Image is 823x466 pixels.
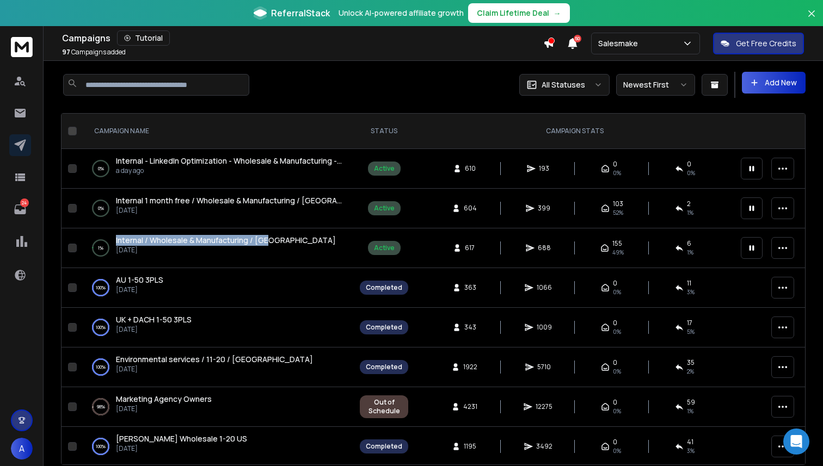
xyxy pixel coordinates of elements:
[116,235,336,245] span: Internal / Wholesale & Manufacturing / [GEOGRAPHIC_DATA]
[11,438,33,459] button: A
[616,74,695,96] button: Newest First
[554,8,561,18] span: →
[116,235,336,246] a: Internal / Wholesale & Manufacturing / [GEOGRAPHIC_DATA]
[366,363,402,371] div: Completed
[598,38,642,49] p: Salesmake
[542,79,585,90] p: All Statuses
[116,275,163,285] a: AU 1-50 3PLS
[687,327,695,336] span: 5 %
[613,288,621,296] span: 0%
[713,33,804,54] button: Get Free Credits
[116,444,247,453] p: [DATE]
[783,428,809,455] div: Open Intercom Messenger
[116,354,313,365] a: Environmental services / 11-20 / [GEOGRAPHIC_DATA]
[574,35,581,42] span: 50
[463,402,477,411] span: 4231
[464,283,476,292] span: 363
[116,206,342,215] p: [DATE]
[687,239,691,248] span: 6
[464,204,477,213] span: 604
[116,405,212,413] p: [DATE]
[537,363,551,371] span: 5710
[81,189,353,228] td: 0%Internal 1 month free / Wholesale & Manufacturing / [GEOGRAPHIC_DATA][DATE]
[96,322,106,333] p: 100 %
[81,149,353,189] td: 0%Internal - LinkedIn Optimization - Wholesale & Manufacturing - [GEOGRAPHIC_DATA]a day ago
[353,114,415,149] th: STATUS
[116,275,163,285] span: AU 1-50 3PLS
[98,203,104,214] p: 0 %
[465,164,476,173] span: 610
[736,38,796,49] p: Get Free Credits
[271,7,330,20] span: ReferralStack
[98,163,104,174] p: 0 %
[116,246,336,254] p: [DATE]
[538,244,551,252] span: 688
[20,198,29,207] p: 24
[96,282,106,293] p: 100 %
[116,365,313,374] p: [DATE]
[613,358,617,367] span: 0
[687,169,695,177] span: 0 %
[81,387,353,427] td: 98%Marketing Agency Owners[DATE]
[687,319,692,327] span: 17
[116,314,192,325] a: UK + DACH 1-50 3PLS
[81,347,353,387] td: 100%Environmental services / 11-20 / [GEOGRAPHIC_DATA][DATE]
[613,438,617,446] span: 0
[537,323,552,332] span: 1009
[366,398,402,415] div: Out of Schedule
[468,3,570,23] button: Claim Lifetime Deal→
[687,248,693,257] span: 1 %
[613,319,617,327] span: 0
[464,323,476,332] span: 343
[613,367,621,376] span: 0%
[116,285,163,294] p: [DATE]
[537,283,552,292] span: 1066
[463,363,477,371] span: 1922
[374,204,395,213] div: Active
[62,30,543,46] div: Campaigns
[612,239,622,248] span: 155
[742,72,806,94] button: Add New
[613,446,621,455] span: 0%
[366,283,402,292] div: Completed
[613,169,621,177] span: 0%
[366,442,402,451] div: Completed
[97,401,105,412] p: 98 %
[687,200,691,208] span: 2
[687,367,694,376] span: 2 %
[536,442,552,451] span: 3492
[81,268,353,308] td: 100%AU 1-50 3PLS[DATE]
[116,325,192,334] p: [DATE]
[687,438,693,446] span: 41
[116,195,383,206] span: Internal 1 month free / Wholesale & Manufacturing / [GEOGRAPHIC_DATA]
[613,327,621,336] span: 0%
[116,156,342,166] a: Internal - LinkedIn Optimization - Wholesale & Manufacturing - [GEOGRAPHIC_DATA]
[116,394,212,405] a: Marketing Agency Owners
[687,407,693,415] span: 1 %
[81,114,353,149] th: CAMPAIGN NAME
[613,200,623,208] span: 103
[612,248,624,257] span: 49 %
[539,164,550,173] span: 193
[9,198,31,220] a: 24
[804,7,819,33] button: Close banner
[687,446,695,455] span: 3 %
[81,228,353,268] td: 1%Internal / Wholesale & Manufacturing / [GEOGRAPHIC_DATA][DATE]
[96,441,106,452] p: 100 %
[116,166,342,175] p: a day ago
[116,433,247,444] span: [PERSON_NAME] Wholesale 1-20 US
[536,402,552,411] span: 12275
[465,244,476,252] span: 617
[98,243,103,253] p: 1 %
[613,279,617,288] span: 0
[687,288,695,296] span: 3 %
[464,442,476,451] span: 1195
[374,244,395,252] div: Active
[62,47,70,57] span: 97
[687,160,691,169] span: 0
[96,362,106,372] p: 100 %
[116,156,420,166] span: Internal - LinkedIn Optimization - Wholesale & Manufacturing - [GEOGRAPHIC_DATA]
